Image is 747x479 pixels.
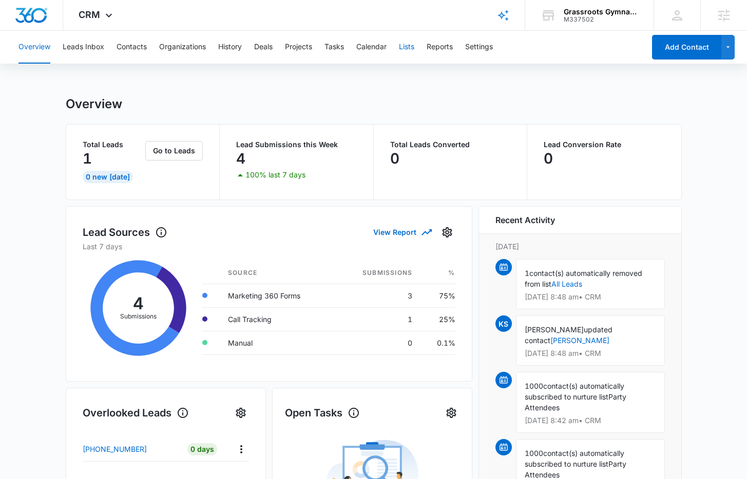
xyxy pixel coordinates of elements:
[285,405,360,421] h1: Open Tasks
[390,150,399,167] p: 0
[652,35,721,59] button: Add Contact
[233,405,249,421] button: Settings
[335,331,420,354] td: 0
[83,444,147,454] p: [PHONE_NUMBER]
[83,171,133,183] div: 0 New [DATE]
[544,141,665,148] p: Lead Conversion Rate
[525,382,624,401] span: contact(s) automatically subscribed to nurture list
[145,146,203,155] a: Go to Leads
[335,284,420,307] td: 3
[544,150,553,167] p: 0
[83,444,180,454] a: [PHONE_NUMBER]
[220,284,335,307] td: Marketing 360 Forms
[427,31,453,64] button: Reports
[117,31,147,64] button: Contacts
[324,31,344,64] button: Tasks
[495,315,512,332] span: KS
[525,269,529,277] span: 1
[218,31,242,64] button: History
[525,325,584,334] span: [PERSON_NAME]
[420,284,455,307] td: 75%
[495,214,555,226] h6: Recent Activity
[551,280,582,288] a: All Leads
[83,225,167,240] h1: Lead Sources
[63,31,104,64] button: Leads Inbox
[420,262,455,284] th: %
[420,331,455,354] td: 0.1%
[18,31,50,64] button: Overview
[254,31,273,64] button: Deals
[550,336,609,345] a: [PERSON_NAME]
[220,307,335,331] td: Call Tracking
[420,307,455,331] td: 25%
[285,31,312,64] button: Projects
[525,350,656,357] p: [DATE] 8:48 am • CRM
[83,405,189,421] h1: Overlooked Leads
[220,262,335,284] th: Source
[145,141,203,161] button: Go to Leads
[399,31,414,64] button: Lists
[187,443,217,455] div: 0 Days
[83,241,455,252] p: Last 7 days
[245,171,305,178] p: 100% last 7 days
[66,96,122,112] h1: Overview
[465,31,493,64] button: Settings
[335,307,420,331] td: 1
[525,417,656,424] p: [DATE] 8:42 am • CRM
[495,241,665,252] p: [DATE]
[439,224,455,241] button: Settings
[236,150,245,167] p: 4
[525,293,656,301] p: [DATE] 8:48 am • CRM
[356,31,387,64] button: Calendar
[79,9,100,20] span: CRM
[525,449,624,468] span: contact(s) automatically subscribed to nurture list
[525,382,543,390] span: 1000
[233,441,249,457] button: Actions
[83,150,92,167] p: 1
[525,449,543,457] span: 1000
[236,141,357,148] p: Lead Submissions this Week
[83,141,144,148] p: Total Leads
[390,141,511,148] p: Total Leads Converted
[220,331,335,354] td: Manual
[525,269,642,288] span: contact(s) automatically removed from list
[564,16,639,23] div: account id
[443,405,459,421] button: Settings
[373,223,431,241] button: View Report
[335,262,420,284] th: Submissions
[564,8,639,16] div: account name
[159,31,206,64] button: Organizations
